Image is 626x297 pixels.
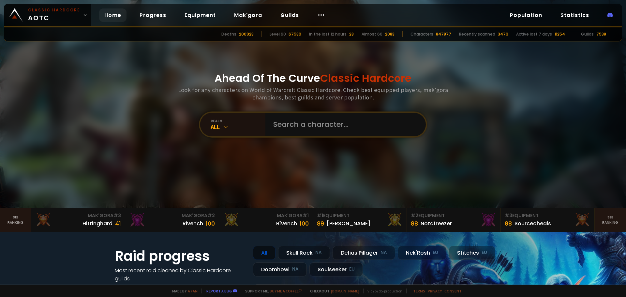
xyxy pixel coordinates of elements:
[223,212,309,219] div: Mak'Gora
[168,289,198,293] span: Made by
[253,246,276,260] div: All
[31,208,125,232] a: Mak'Gora#3Hittinghard41
[4,4,91,26] a: Classic HardcoreAOTC
[289,31,301,37] div: 67580
[115,246,245,266] h1: Raid progress
[275,8,304,22] a: Guilds
[407,208,501,232] a: #2Equipment88Notafreezer
[313,208,407,232] a: #1Equipment89[PERSON_NAME]
[253,262,307,276] div: Doomhowl
[411,212,497,219] div: Equipment
[505,212,512,219] span: # 3
[303,212,309,219] span: # 1
[309,31,347,37] div: In the last 12 hours
[278,246,330,260] div: Skull Rock
[211,118,265,123] div: realm
[28,7,80,13] small: Classic Hardcore
[35,212,121,219] div: Mak'Gora
[115,266,245,283] h4: Most recent raid cleaned by Classic Hardcore guilds
[362,31,382,37] div: Almost 60
[555,8,594,22] a: Statistics
[482,249,487,256] small: EU
[349,266,355,273] small: EU
[317,212,323,219] span: # 1
[411,212,418,219] span: # 2
[385,31,395,37] div: 2083
[183,219,203,228] div: Rivench
[82,219,112,228] div: Hittinghard
[134,8,171,22] a: Progress
[514,219,551,228] div: Sourceoheals
[436,31,451,37] div: 847877
[241,289,302,293] span: Support me,
[516,31,552,37] div: Active last 7 days
[270,31,286,37] div: Level 60
[595,208,626,232] a: Seeranking
[219,208,313,232] a: Mak'Gora#1Rîvench100
[449,246,495,260] div: Stitches
[306,289,359,293] span: Checkout
[444,289,462,293] a: Consent
[309,262,363,276] div: Soulseeker
[331,289,359,293] a: [DOMAIN_NAME]
[555,31,565,37] div: 11254
[459,31,495,37] div: Recently scanned
[505,212,590,219] div: Equipment
[239,31,254,37] div: 206923
[179,8,221,22] a: Equipment
[581,31,594,37] div: Guilds
[125,208,219,232] a: Mak'Gora#2Rivench100
[115,219,121,228] div: 41
[327,219,370,228] div: [PERSON_NAME]
[188,289,198,293] a: a fan
[320,71,411,85] span: Classic Hardcore
[215,70,411,86] h1: Ahead Of The Curve
[175,86,451,101] h3: Look for any characters on World of Warcraft Classic Hardcore. Check best equipped players, mak'g...
[398,246,446,260] div: Nek'Rosh
[270,289,302,293] a: Buy me a coffee
[113,212,121,219] span: # 3
[428,289,442,293] a: Privacy
[333,246,395,260] div: Defias Pillager
[596,31,606,37] div: 7538
[315,249,322,256] small: NA
[433,249,438,256] small: EU
[317,219,324,228] div: 89
[363,289,402,293] span: v. d752d5 - production
[207,212,215,219] span: # 2
[292,266,299,273] small: NA
[410,31,433,37] div: Characters
[505,219,512,228] div: 88
[413,289,425,293] a: Terms
[206,219,215,228] div: 100
[28,7,80,23] span: AOTC
[498,31,508,37] div: 3479
[421,219,452,228] div: Notafreezer
[129,212,215,219] div: Mak'Gora
[300,219,309,228] div: 100
[317,212,403,219] div: Equipment
[349,31,354,37] div: 28
[115,283,157,290] a: See all progress
[411,219,418,228] div: 88
[276,219,297,228] div: Rîvench
[206,289,232,293] a: Report a bug
[505,8,547,22] a: Population
[211,123,265,131] div: All
[229,8,267,22] a: Mak'gora
[380,249,387,256] small: NA
[99,8,127,22] a: Home
[501,208,595,232] a: #3Equipment88Sourceoheals
[269,113,418,136] input: Search a character...
[221,31,236,37] div: Deaths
